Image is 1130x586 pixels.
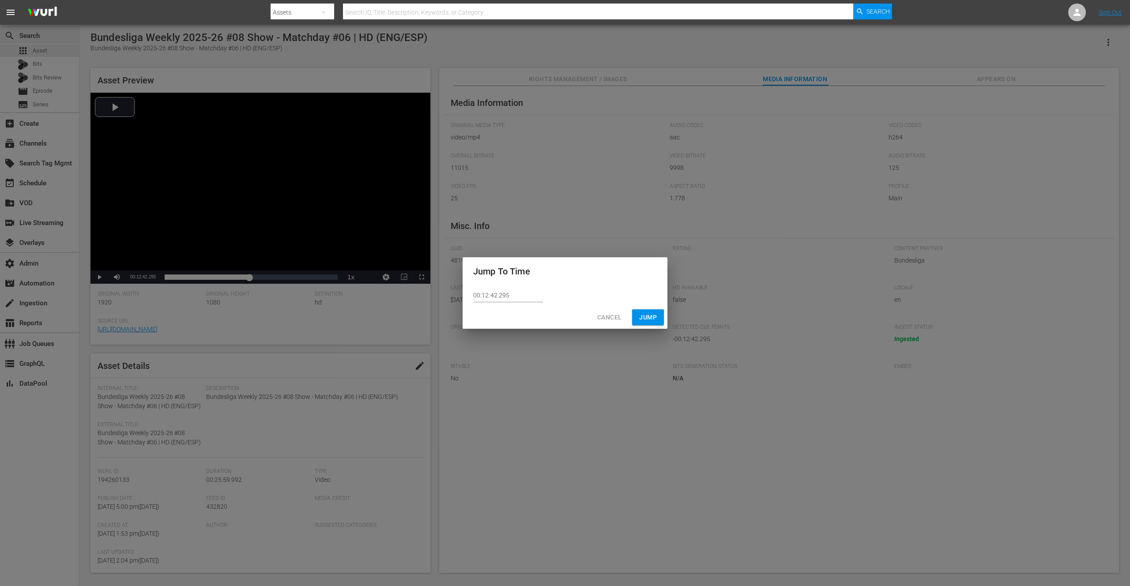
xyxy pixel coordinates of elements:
[866,4,890,19] span: Search
[473,264,657,278] h2: Jump To Time
[5,7,16,18] span: menu
[632,309,664,326] button: Jump
[21,2,64,23] img: ans4CAIJ8jUAAAAAAAAAAAAAAAAAAAAAAAAgQb4GAAAAAAAAAAAAAAAAAAAAAAAAJMjXAAAAAAAAAAAAAAAAAAAAAAAAgAT5G...
[639,312,657,323] span: Jump
[597,312,621,323] span: Cancel
[590,309,629,326] button: Cancel
[1099,9,1122,16] a: Sign Out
